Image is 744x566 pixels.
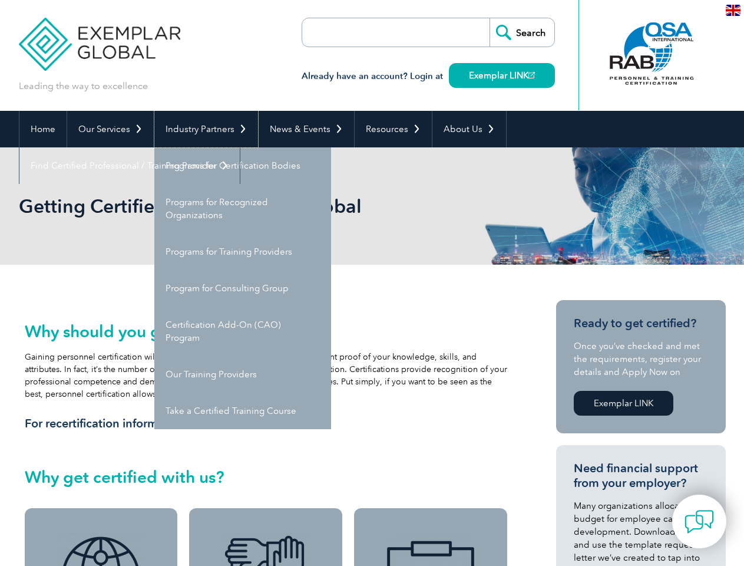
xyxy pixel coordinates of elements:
a: About Us [432,111,506,147]
h1: Getting Certified with Exemplar Global [19,195,471,218]
h2: Why should you get certified? [25,322,508,341]
a: Resources [355,111,432,147]
a: Program for Consulting Group [154,270,331,307]
h3: Ready to get certified? [574,316,708,331]
a: Programs for Training Providers [154,233,331,270]
a: Home [19,111,67,147]
input: Search [490,18,554,47]
h2: Why get certified with us? [25,468,508,486]
a: Exemplar LINK [574,391,673,416]
a: News & Events [259,111,354,147]
a: Take a Certified Training Course [154,393,331,429]
img: open_square.png [528,72,535,78]
h3: Already have an account? Login at [302,69,555,84]
img: contact-chat.png [685,507,714,537]
p: Once you’ve checked and met the requirements, register your details and Apply Now on [574,340,708,379]
a: Certification Add-On (CAO) Program [154,307,331,356]
a: Our Training Providers [154,356,331,393]
a: Programs for Certification Bodies [154,147,331,184]
h3: For recertification information, [25,416,508,431]
div: Gaining personnel certification will enhance your career and provide independent proof of your kn... [25,322,508,431]
a: Our Services [67,111,154,147]
a: Exemplar LINK [449,63,555,88]
a: Find Certified Professional / Training Provider [19,147,240,184]
h3: Need financial support from your employer? [574,461,708,491]
img: en [726,5,740,16]
a: Programs for Recognized Organizations [154,184,331,233]
a: Industry Partners [154,111,258,147]
p: Leading the way to excellence [19,80,148,93]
